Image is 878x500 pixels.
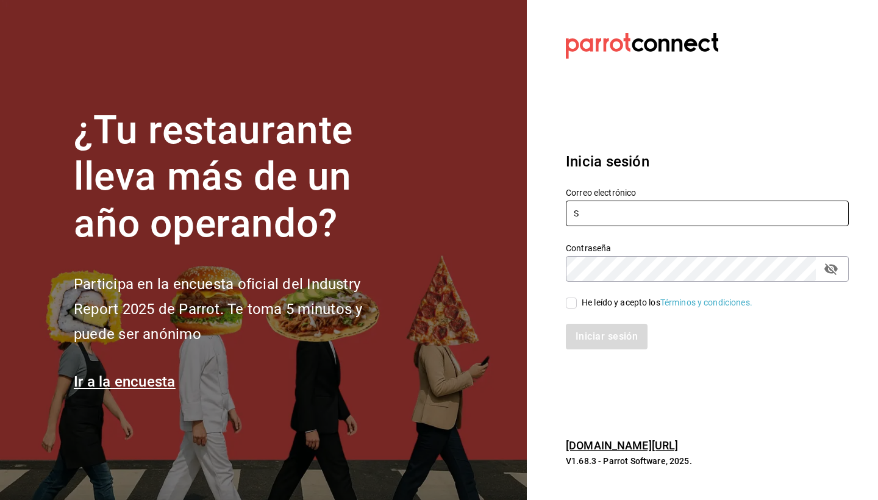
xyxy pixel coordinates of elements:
label: Correo electrónico [566,188,849,196]
h2: Participa en la encuesta oficial del Industry Report 2025 de Parrot. Te toma 5 minutos y puede se... [74,272,403,346]
h3: Inicia sesión [566,151,849,173]
button: passwordField [821,259,841,279]
a: [DOMAIN_NAME][URL] [566,439,678,452]
label: Contraseña [566,243,849,252]
a: Términos y condiciones. [660,298,752,307]
h1: ¿Tu restaurante lleva más de un año operando? [74,107,403,248]
input: Ingresa tu correo electrónico [566,201,849,226]
p: V1.68.3 - Parrot Software, 2025. [566,455,849,467]
a: Ir a la encuesta [74,373,176,390]
div: He leído y acepto los [582,296,752,309]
